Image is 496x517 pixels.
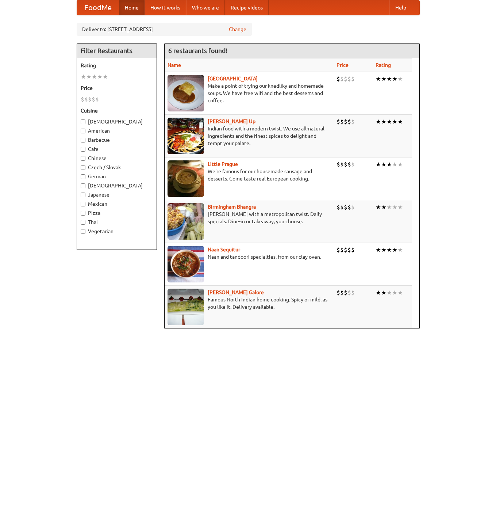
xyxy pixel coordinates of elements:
label: [DEMOGRAPHIC_DATA] [81,118,153,125]
li: ★ [381,289,387,297]
li: $ [351,289,355,297]
li: $ [340,289,344,297]
label: Czech / Slovak [81,164,153,171]
li: $ [351,203,355,211]
p: [PERSON_NAME] with a metropolitan twist. Daily specials. Dine-in or takeaway, you choose. [168,210,331,225]
li: ★ [381,75,387,83]
li: $ [344,75,347,83]
label: German [81,173,153,180]
li: $ [351,75,355,83]
li: $ [344,203,347,211]
li: ★ [397,203,403,211]
b: Birmingham Bhangra [208,204,256,210]
a: Naan Sequitur [208,247,240,252]
li: $ [84,95,88,103]
img: bhangra.jpg [168,203,204,240]
li: $ [340,203,344,211]
input: [DEMOGRAPHIC_DATA] [81,119,85,124]
input: German [81,174,85,179]
li: $ [337,203,340,211]
li: $ [95,95,99,103]
li: $ [344,289,347,297]
a: FoodMe [77,0,119,15]
label: Thai [81,218,153,226]
label: American [81,127,153,134]
li: ★ [376,246,381,254]
li: ★ [392,246,397,254]
label: Cafe [81,145,153,153]
a: [PERSON_NAME] Up [208,118,255,124]
input: Barbecue [81,138,85,142]
label: [DEMOGRAPHIC_DATA] [81,182,153,189]
li: ★ [376,118,381,126]
input: Vegetarian [81,229,85,234]
li: $ [337,160,340,168]
li: $ [337,118,340,126]
a: How it works [145,0,186,15]
img: curryup.jpg [168,118,204,154]
li: ★ [392,289,397,297]
li: ★ [392,160,397,168]
li: $ [351,118,355,126]
li: $ [347,118,351,126]
li: ★ [387,289,392,297]
label: Barbecue [81,136,153,144]
li: $ [337,289,340,297]
img: currygalore.jpg [168,289,204,325]
li: ★ [387,203,392,211]
li: ★ [397,160,403,168]
li: ★ [392,118,397,126]
li: $ [347,246,351,254]
a: Change [229,26,246,33]
a: Who we are [186,0,225,15]
li: $ [347,75,351,83]
li: $ [344,246,347,254]
li: ★ [397,246,403,254]
li: ★ [103,73,108,81]
li: $ [351,160,355,168]
li: $ [347,289,351,297]
li: ★ [81,73,86,81]
a: Help [389,0,412,15]
li: $ [92,95,95,103]
p: We're famous for our housemade sausage and desserts. Come taste real European cooking. [168,168,331,182]
li: ★ [92,73,97,81]
li: $ [88,95,92,103]
li: ★ [97,73,103,81]
li: ★ [397,118,403,126]
label: Vegetarian [81,228,153,235]
li: ★ [387,160,392,168]
li: ★ [381,246,387,254]
a: Little Prague [208,161,238,167]
li: $ [351,246,355,254]
li: $ [344,118,347,126]
a: Recipe videos [225,0,269,15]
img: naansequitur.jpg [168,246,204,282]
p: Naan and tandoori specialties, from our clay oven. [168,253,331,261]
p: Famous North Indian home cooking. Spicy or mild, as you like it. Delivery available. [168,296,331,311]
input: Cafe [81,147,85,152]
li: ★ [392,75,397,83]
li: ★ [381,160,387,168]
li: ★ [387,118,392,126]
img: czechpoint.jpg [168,75,204,111]
label: Japanese [81,191,153,198]
input: American [81,129,85,133]
a: [PERSON_NAME] Galore [208,289,264,295]
li: ★ [376,160,381,168]
li: $ [340,75,344,83]
input: Thai [81,220,85,225]
li: $ [344,160,347,168]
li: $ [347,160,351,168]
li: ★ [86,73,92,81]
a: [GEOGRAPHIC_DATA] [208,76,258,81]
li: ★ [376,289,381,297]
li: $ [340,118,344,126]
label: Pizza [81,209,153,217]
a: Name [168,62,181,68]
